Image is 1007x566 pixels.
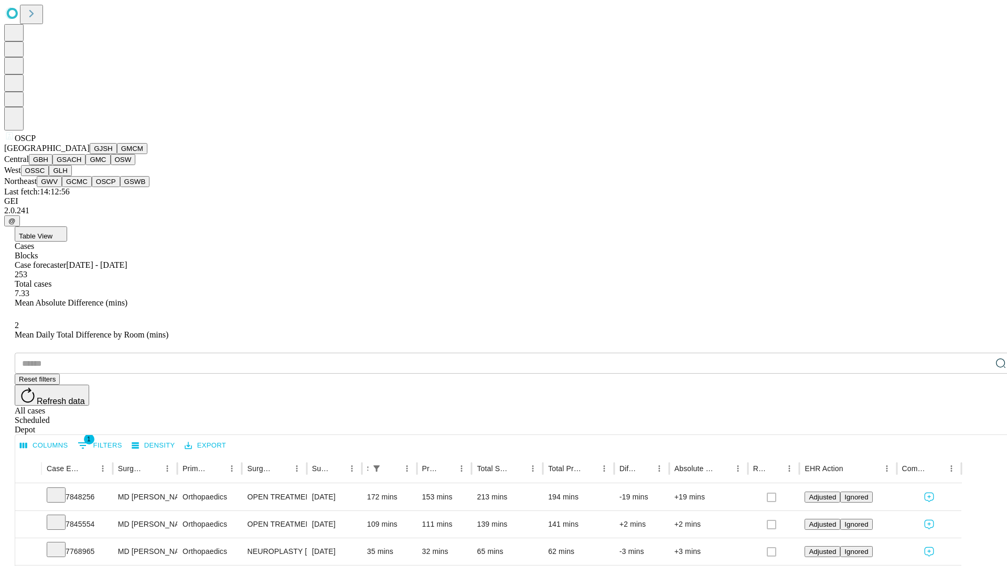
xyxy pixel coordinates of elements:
div: +2 mins [619,511,664,538]
div: -3 mins [619,538,664,565]
div: NEUROPLASTY [MEDICAL_DATA] AT [GEOGRAPHIC_DATA] [247,538,301,565]
button: Menu [224,461,239,476]
div: Resolved in EHR [753,464,767,473]
span: Case forecaster [15,260,66,269]
div: +3 mins [674,538,743,565]
div: 32 mins [422,538,467,565]
div: Predicted In Room Duration [422,464,439,473]
button: Sort [385,461,400,476]
span: 253 [15,270,27,279]
span: [GEOGRAPHIC_DATA] [4,144,90,153]
div: Orthopaedics [183,538,237,565]
div: Surgeon Name [118,464,144,473]
button: Menu [731,461,745,476]
span: Northeast [4,177,37,186]
div: 35 mins [367,538,412,565]
div: MD [PERSON_NAME] [118,538,172,565]
button: Menu [95,461,110,476]
button: GWV [37,176,62,187]
button: Menu [400,461,414,476]
button: GMC [85,154,110,165]
div: +19 mins [674,484,743,510]
div: Orthopaedics [183,484,237,510]
span: Last fetch: 14:12:56 [4,187,70,196]
div: 7845554 [47,511,108,538]
button: @ [4,215,20,226]
div: Comments [902,464,928,473]
div: GEI [4,197,1003,206]
div: 7848256 [47,484,108,510]
span: West [4,166,21,175]
span: Adjusted [809,548,836,556]
div: Surgery Date [312,464,329,473]
button: Sort [767,461,782,476]
button: Menu [944,461,959,476]
div: Orthopaedics [183,511,237,538]
button: Select columns [17,438,71,454]
div: 153 mins [422,484,467,510]
button: OSW [111,154,136,165]
span: OSCP [15,134,36,143]
button: Sort [929,461,944,476]
button: Ignored [840,546,872,557]
button: Menu [880,461,894,476]
button: GLH [49,165,71,176]
span: Ignored [844,520,868,528]
div: OPEN TREATMENT DISTAL RADIAL INTRA-ARTICULAR FRACTURE OR EPIPHYSEAL SEPARATION [MEDICAL_DATA] 3 0... [247,511,301,538]
div: 2.0.241 [4,206,1003,215]
button: Sort [210,461,224,476]
span: Refresh data [37,397,85,406]
div: 194 mins [548,484,609,510]
div: 1 active filter [369,461,384,476]
div: Surgery Name [247,464,273,473]
button: Show filters [75,437,125,454]
span: Total cases [15,279,51,288]
button: Ignored [840,492,872,503]
button: Ignored [840,519,872,530]
div: 213 mins [477,484,538,510]
span: 2 [15,321,19,330]
div: [DATE] [312,484,357,510]
div: Total Scheduled Duration [477,464,510,473]
div: 62 mins [548,538,609,565]
span: @ [8,217,16,225]
span: [DATE] - [DATE] [66,260,127,269]
div: 65 mins [477,538,538,565]
button: Expand [20,488,36,507]
button: GSWB [120,176,150,187]
span: Adjusted [809,493,836,501]
div: Primary Service [183,464,209,473]
div: 111 mins [422,511,467,538]
div: Absolute Difference [674,464,715,473]
button: GSACH [52,154,85,165]
div: 7768965 [47,538,108,565]
button: OSSC [21,165,49,176]
button: Sort [330,461,345,476]
button: OSCP [92,176,120,187]
button: Export [182,438,229,454]
div: EHR Action [805,464,843,473]
button: Menu [526,461,540,476]
button: Reset filters [15,374,60,385]
button: Sort [511,461,526,476]
div: MD [PERSON_NAME] [118,511,172,538]
span: Reset filters [19,375,56,383]
button: GBH [29,154,52,165]
span: Central [4,155,29,164]
button: Sort [844,461,859,476]
div: 109 mins [367,511,412,538]
button: Menu [345,461,359,476]
div: OPEN TREATMENT TRIMALLEOLAR [MEDICAL_DATA] [247,484,301,510]
button: Expand [20,543,36,561]
button: Sort [440,461,454,476]
span: Ignored [844,548,868,556]
div: Total Predicted Duration [548,464,581,473]
button: Sort [716,461,731,476]
button: Sort [582,461,597,476]
button: Menu [597,461,612,476]
span: Mean Daily Total Difference by Room (mins) [15,330,168,339]
div: Scheduled In Room Duration [367,464,368,473]
button: Expand [20,516,36,534]
span: Table View [19,232,52,240]
button: Sort [145,461,160,476]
